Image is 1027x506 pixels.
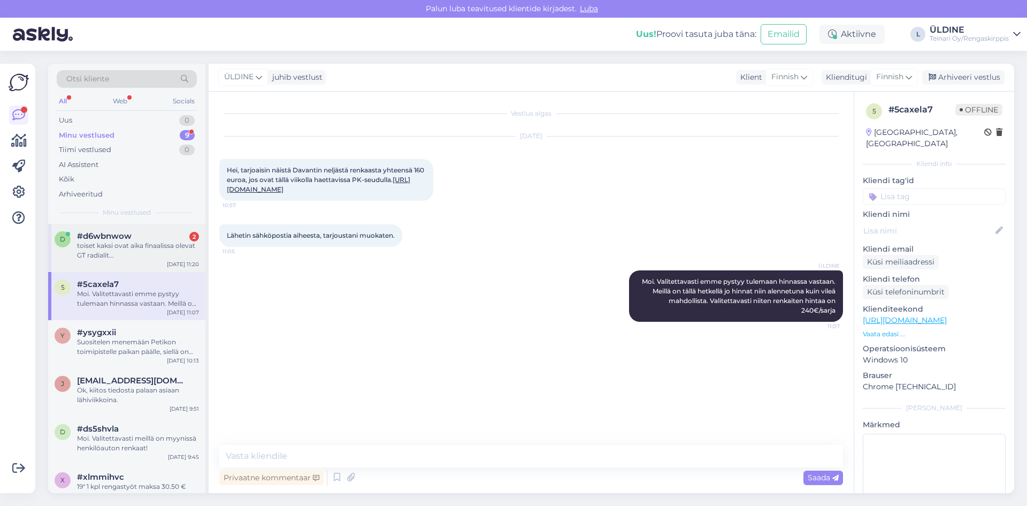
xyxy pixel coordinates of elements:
div: Küsi telefoninumbrit [863,285,949,299]
input: Lisa nimi [863,225,993,237]
p: Klienditeekond [863,304,1006,315]
div: Kliendi info [863,159,1006,169]
span: Otsi kliente [66,73,109,85]
div: Moi. Valitettavasti emme pystyy tulemaan hinnassa vastaan. Meillä on tällä hetkellä jo hinnat nii... [77,289,199,308]
span: Hei, tarjoaisin näistä Davantin neljästä renkaasta yhteensä 160 euroa, jos ovat tällä viikolla ha... [227,166,426,193]
div: Teinari Oy/Rengaskirppis [930,34,1009,43]
span: Lähetin sähköpostia aiheesta, tarjoustani muokaten. [227,231,395,239]
button: Emailid [761,24,807,44]
span: Finnish [876,71,903,83]
span: 5 [872,107,876,115]
div: # 5caxela7 [888,103,955,116]
span: 11:07 [800,322,840,330]
div: Uus [59,115,72,126]
p: Brauser [863,370,1006,381]
span: #xlmmihvc [77,472,124,482]
p: Chrome [TECHNICAL_ID] [863,381,1006,392]
div: [DATE] 11:20 [167,260,199,268]
span: 5 [61,283,65,291]
div: Suositelen menemään Petikon toimipistelle paikan päälle, siellä on henkilö kuka pystyy sanomaan k... [77,337,199,357]
span: Finnish [771,71,799,83]
div: [DATE] 9:45 [168,453,199,461]
p: Kliendi tag'id [863,175,1006,186]
div: Minu vestlused [59,130,114,141]
span: ÜLDINE [800,262,840,270]
span: #ysygxxii [77,328,116,337]
div: Arhiveeritud [59,189,103,200]
div: [PERSON_NAME] [863,403,1006,413]
div: All [57,94,69,108]
span: d [60,235,65,243]
div: Klient [736,72,762,83]
p: Windows 10 [863,354,1006,366]
div: Vestlus algas [219,109,843,118]
div: Web [111,94,129,108]
span: jouniorava@hotmail.com [77,376,188,386]
span: Saada [808,473,839,482]
input: Lisa tag [863,188,1006,205]
div: Arhiveeri vestlus [922,70,1005,85]
div: [DATE] 11:07 [167,308,199,316]
span: Minu vestlused [103,208,151,217]
div: Aktiivne [819,25,885,44]
span: #ds5shvla [77,424,119,434]
p: Kliendi telefon [863,274,1006,285]
div: 9 [180,130,195,141]
a: ÜLDINETeinari Oy/Rengaskirppis [930,26,1021,43]
span: 10:57 [223,201,263,209]
span: Moi. Valitettavasti emme pystyy tulemaan hinnassa vastaan. Meillä on tällä hetkellä jo hinnat nii... [642,277,839,314]
div: Proovi tasuta juba täna: [636,28,756,41]
div: 0 [179,145,195,155]
span: #5caxela7 [77,280,119,289]
div: Kõik [59,174,74,185]
div: Klienditugi [822,72,867,83]
div: [GEOGRAPHIC_DATA], [GEOGRAPHIC_DATA] [866,127,984,149]
span: Luba [577,4,601,13]
span: x [60,476,65,484]
span: ÜLDINE [224,71,254,83]
span: #d6wbnwow [77,231,132,241]
p: Märkmed [863,419,1006,431]
div: Socials [171,94,197,108]
div: Moi. Valitettavasti meillä on myynissä henkilöauton renkaat! [77,434,199,453]
div: [DATE] 12:14 [167,492,199,500]
p: Kliendi email [863,244,1006,255]
div: 19" 1 kpl rengastyöt maksa 30.50 € [77,482,199,492]
div: Tiimi vestlused [59,145,111,155]
div: ÜLDINE [930,26,1009,34]
div: [DATE] 10:13 [167,357,199,365]
div: [DATE] [219,131,843,141]
a: [URL][DOMAIN_NAME] [863,315,947,325]
p: Vaata edasi ... [863,329,1006,339]
div: AI Assistent [59,160,98,170]
div: Privaatne kommentaar [219,471,324,485]
div: Ok, kiitos tiedosta palaan asiaan lähiviikkoina. [77,386,199,405]
span: Offline [955,104,1002,116]
p: Operatsioonisüsteem [863,343,1006,354]
div: Küsi meiliaadressi [863,255,939,269]
span: y [60,331,65,339]
span: 11:05 [223,247,263,255]
span: j [61,380,64,388]
div: 2 [189,232,199,241]
b: Uus! [636,29,656,39]
span: d [60,428,65,436]
div: toiset kaksi ovat aika finaalissa olevat GT radialit... [77,241,199,260]
img: Askly Logo [9,72,29,93]
div: L [910,27,925,42]
div: [DATE] 9:51 [170,405,199,413]
div: juhib vestlust [268,72,323,83]
p: Kliendi nimi [863,209,1006,220]
div: 0 [179,115,195,126]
